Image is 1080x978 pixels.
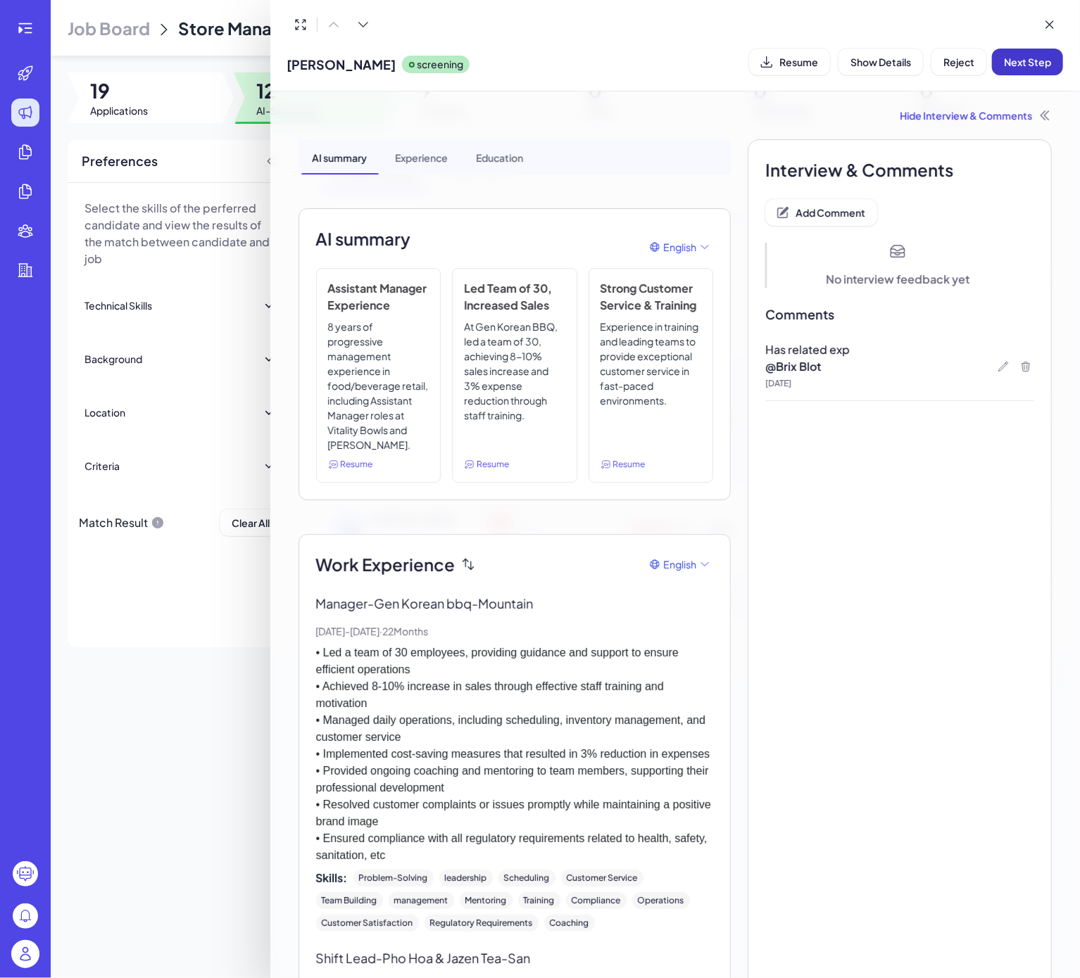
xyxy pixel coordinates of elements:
div: Regulatory Requirements [425,915,539,932]
span: Resume [341,458,373,471]
div: leadership [439,870,493,887]
p: 8 years of progressive management experience in food/beverage retail, including Assistant Manager... [328,319,429,452]
span: Reject [943,56,974,68]
button: Reject [931,49,986,75]
span: [PERSON_NAME] [287,55,396,74]
span: English [663,240,696,255]
h3: Assistant Manager Experience [328,280,429,314]
p: [DATE] - [DATE] · 22 Months [316,624,714,639]
span: English [663,557,696,572]
h3: Led Team of 30, Increased Sales [464,280,565,314]
p: Experience in training and leading teams to provide exceptional customer service in fast-paced en... [601,319,702,452]
p: screening [417,57,464,72]
div: Operations [632,892,690,909]
button: Resume [749,49,830,75]
div: No interview feedback yet [826,271,969,288]
span: Show Details [850,56,911,68]
span: Resume [779,56,818,68]
span: Comments [765,305,1034,324]
div: Team Building [316,892,383,909]
h3: Strong Customer Service & Training [601,280,702,314]
p: Manager - Gen Korean bbq-Mountain [316,594,714,613]
div: Mentoring [460,892,513,909]
div: Coaching [544,915,595,932]
div: Customer Satisfaction [316,915,419,932]
span: Resume [477,458,509,471]
p: [DATE] [765,378,1034,389]
span: Work Experience [316,552,456,577]
div: Experience [384,139,460,174]
p: @ Brix Blot [765,358,1034,375]
div: Hide Interview & Comments [299,108,1053,122]
div: Compliance [566,892,627,909]
div: Education [465,139,535,174]
span: Next Step [1004,56,1051,68]
span: Resume [613,458,646,471]
span: Has related exp [765,342,850,357]
div: Scheduling [498,870,555,887]
div: Customer Service [561,870,643,887]
div: Problem-Solving [353,870,434,887]
span: Skills: [316,870,348,887]
div: AI summary [301,139,379,174]
p: Shift Lead - Pho Hoa & Jazen Tea-San [316,948,714,967]
button: Next Step [992,49,1063,75]
p: • Led a team of 30 employees, providing guidance and support to ensure efficient operations • Ach... [316,644,714,864]
div: Training [518,892,560,909]
div: management [389,892,454,909]
button: Show Details [839,49,923,75]
button: Add Comment [765,199,877,226]
span: Add Comment [796,206,865,219]
h2: AI summary [316,226,411,251]
p: At Gen Korean BBQ, led a team of 30, achieving 8-10% sales increase and 3% expense reduction thro... [464,319,565,452]
span: Interview & Comments [765,157,1034,182]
